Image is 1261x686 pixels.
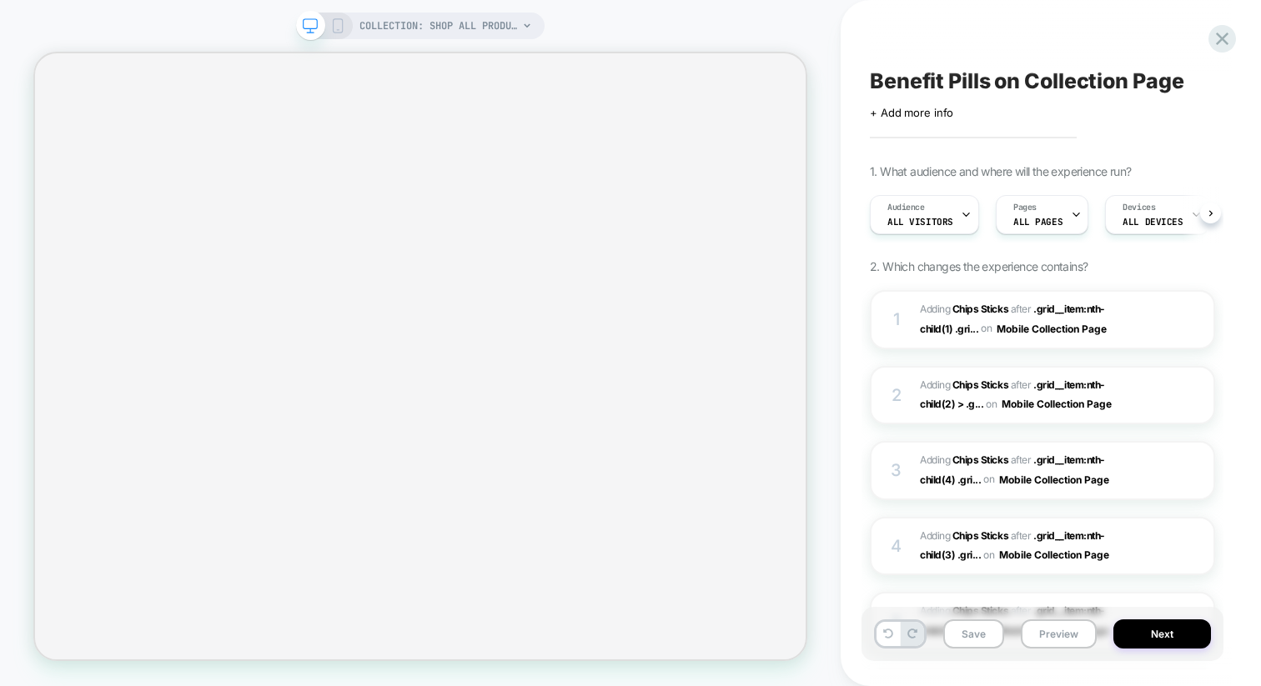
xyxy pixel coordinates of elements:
b: Chips Sticks [952,604,1008,617]
button: Save [943,619,1004,648]
span: Devices [1123,202,1155,213]
button: Mobile Collection Page [999,469,1123,490]
div: 4 [888,531,905,561]
div: 1 [888,304,905,334]
span: on [983,546,994,564]
span: ALL PAGES [1013,216,1063,228]
span: Adding [920,529,1008,542]
span: COLLECTION: Shop All Products (Category) [359,13,518,39]
span: ALL DEVICES [1123,216,1183,228]
button: Mobile Collection Page [1002,393,1125,414]
button: Next [1113,619,1211,648]
span: Adding [920,453,1008,466]
div: 3 [888,455,905,485]
span: on [983,470,994,488]
span: + Add more info [870,106,953,119]
span: AFTER [1011,303,1032,315]
span: Pages [1013,202,1037,213]
b: Chips Sticks [952,453,1008,466]
span: Adding [920,378,1008,391]
button: Mobile Collection Page [997,318,1120,339]
span: 1. What audience and where will the experience run? [870,164,1131,178]
span: Audience [887,202,925,213]
span: 2. Which changes the experience contains? [870,259,1088,273]
span: AFTER [1011,604,1032,617]
span: .grid__item:nth-child(2) > .g... [920,378,1105,410]
span: Adding [920,303,1008,315]
span: AFTER [1011,453,1032,466]
span: All Visitors [887,216,953,228]
button: Mobile Collection Page [999,544,1123,565]
span: AFTER [1011,378,1032,391]
button: Preview [1021,619,1097,648]
span: AFTER [1011,529,1032,542]
b: Chips Sticks [952,378,1008,391]
span: Adding [920,604,1008,617]
b: Chips Sticks [952,303,1008,315]
span: on [981,319,992,338]
span: Benefit Pills on Collection Page [870,68,1183,93]
b: Chips Sticks [952,529,1008,542]
div: 2 [888,380,905,410]
span: on [986,395,997,413]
